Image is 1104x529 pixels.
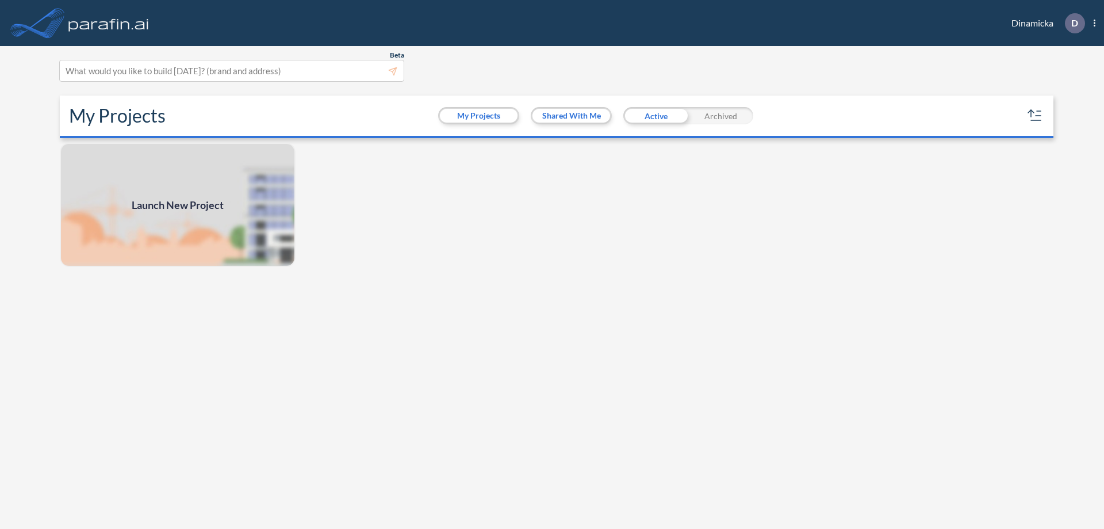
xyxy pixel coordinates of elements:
[60,143,296,267] img: add
[69,105,166,127] h2: My Projects
[623,107,688,124] div: Active
[390,51,404,60] span: Beta
[66,12,151,35] img: logo
[1026,106,1044,125] button: sort
[60,143,296,267] a: Launch New Project
[532,109,610,123] button: Shared With Me
[440,109,517,123] button: My Projects
[132,197,224,213] span: Launch New Project
[688,107,753,124] div: Archived
[1071,18,1078,28] p: D
[994,13,1095,33] div: Dinamicka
